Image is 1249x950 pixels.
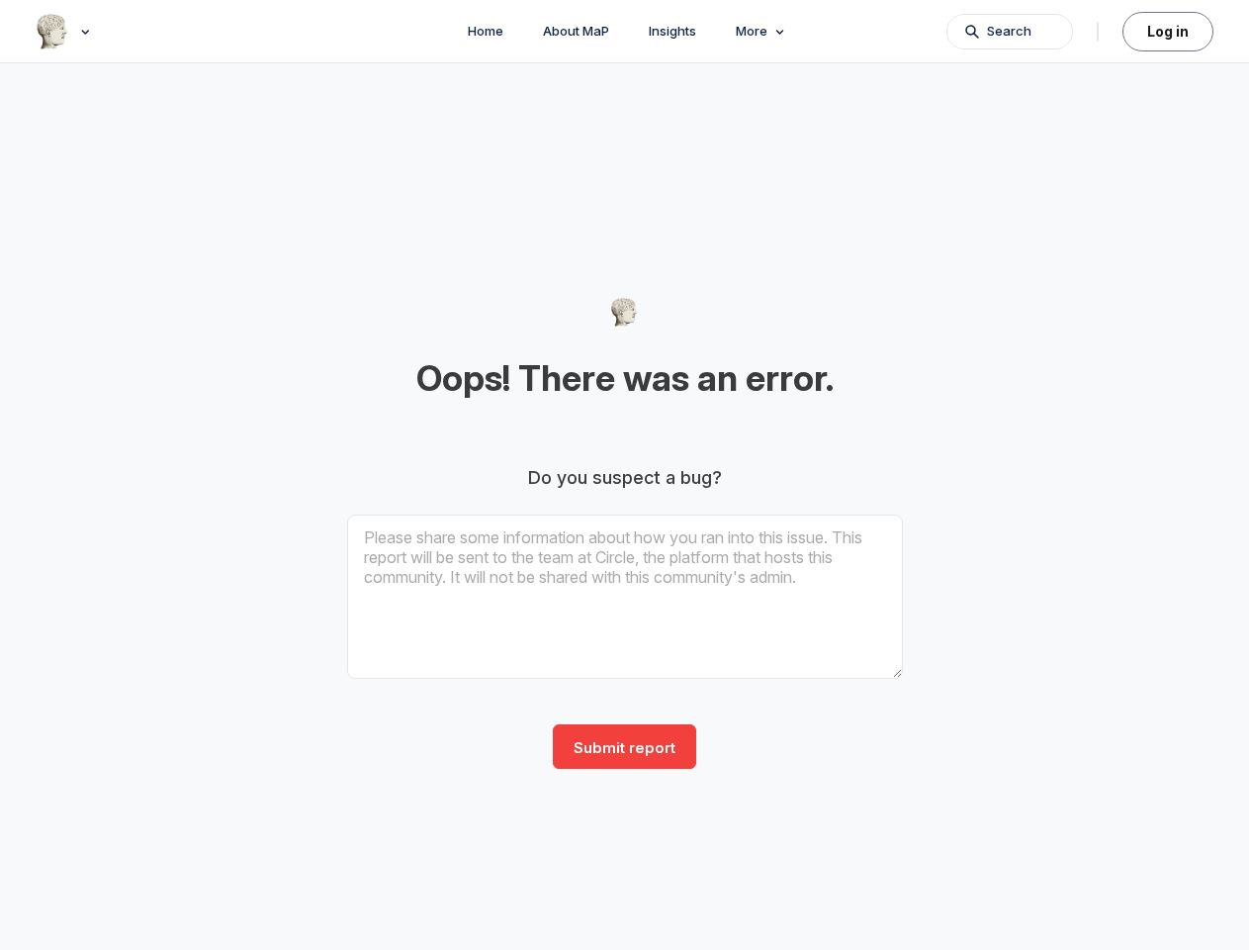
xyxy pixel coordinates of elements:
button: Search [946,14,1073,49]
input: Submit report [553,724,696,769]
span: More [736,22,789,42]
h4: Do you suspect a bug? [347,464,903,491]
button: Log in [1122,12,1213,51]
a: Insights [633,15,712,48]
button: Museums as Progress logo [36,12,95,51]
button: More [720,15,797,48]
h1: Oops! There was an error. [347,356,903,401]
img: Museums as Progress logo [36,14,69,49]
a: About MaP [527,15,625,48]
a: Home [452,15,519,48]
